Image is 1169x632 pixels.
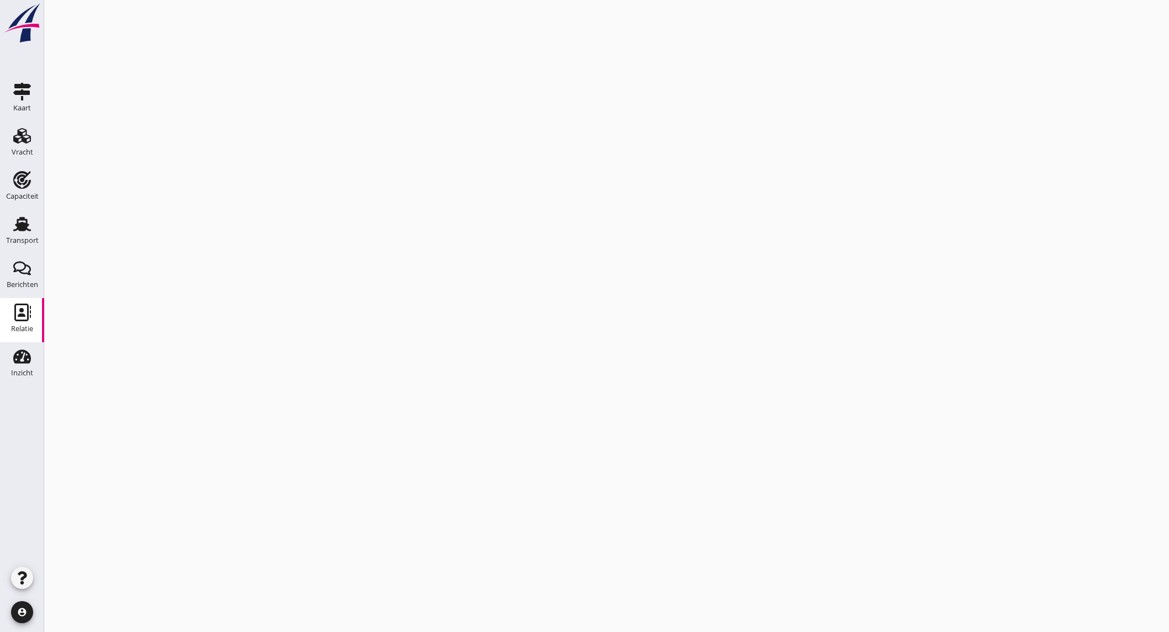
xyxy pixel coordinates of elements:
[11,601,33,623] i: account_circle
[6,237,39,244] div: Transport
[7,281,38,288] div: Berichten
[11,325,33,332] div: Relatie
[13,104,31,111] div: Kaart
[6,193,39,200] div: Capaciteit
[12,148,33,156] div: Vracht
[2,3,42,44] img: logo-small.a267ee39.svg
[11,369,33,376] div: Inzicht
